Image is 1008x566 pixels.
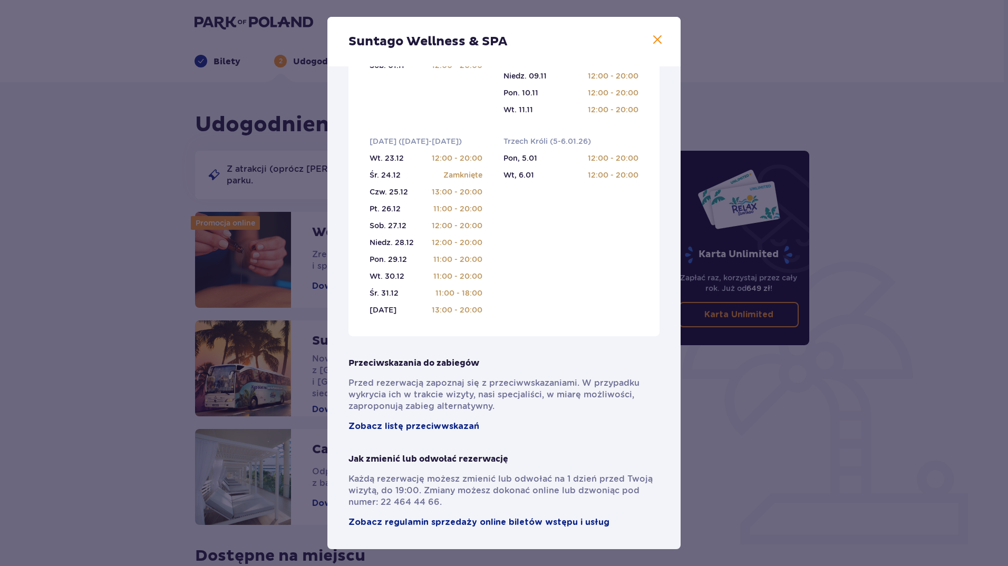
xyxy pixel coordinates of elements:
[370,203,401,214] p: Pt. 26.12
[370,254,407,265] p: Pon. 29.12
[432,237,482,248] p: 12:00 - 20:00
[588,170,638,180] p: 12:00 - 20:00
[370,237,414,248] p: Niedz. 28.12
[588,104,638,115] p: 12:00 - 20:00
[348,421,479,432] a: Zobacz listę przeciwwskazań
[503,136,591,147] p: Trzech Króli (5-6.01.26)
[503,104,533,115] p: Wt. 11.11
[588,153,638,163] p: 12:00 - 20:00
[443,170,482,180] p: Zamknięte
[370,220,406,231] p: Sob. 27.12
[370,136,462,147] p: [DATE] ([DATE]-[DATE])
[370,170,401,180] p: Śr. 24.12
[370,153,404,163] p: Wt. 23.12
[503,71,547,81] p: Niedz. 09.11
[370,305,396,315] p: [DATE]
[503,87,538,98] p: Pon. 10.11
[432,187,482,197] p: 13:00 - 20:00
[432,305,482,315] p: 13:00 - 20:00
[435,288,482,298] p: 11:00 - 18:00
[348,516,609,528] a: Zobacz regulamin sprzedaży online biletów wstępu i usług
[588,87,638,98] p: 12:00 - 20:00
[433,271,482,281] p: 11:00 - 20:00
[348,453,508,465] p: Jak zmienić lub odwołać rezerwację
[348,473,660,508] p: Każdą rezerwację możesz zmienić lub odwołać na 1 dzień przed Twoją wizytą, do 19:00. Zmiany możes...
[503,153,537,163] p: Pon, 5.01
[433,254,482,265] p: 11:00 - 20:00
[503,170,534,180] p: Wt, 6.01
[370,271,404,281] p: Wt. 30.12
[348,34,507,50] p: Suntago Wellness & SPA
[348,357,479,369] p: Przeciwskazania do zabiegów
[348,377,660,412] p: Przed rezerwacją zapoznaj się z przeciwwskazaniami. W przypadku wykrycia ich w trakcie wizyty, na...
[433,203,482,214] p: 11:00 - 20:00
[588,71,638,81] p: 12:00 - 20:00
[370,187,408,197] p: Czw. 25.12
[370,288,399,298] p: Śr. 31.12
[432,153,482,163] p: 12:00 - 20:00
[432,220,482,231] p: 12:00 - 20:00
